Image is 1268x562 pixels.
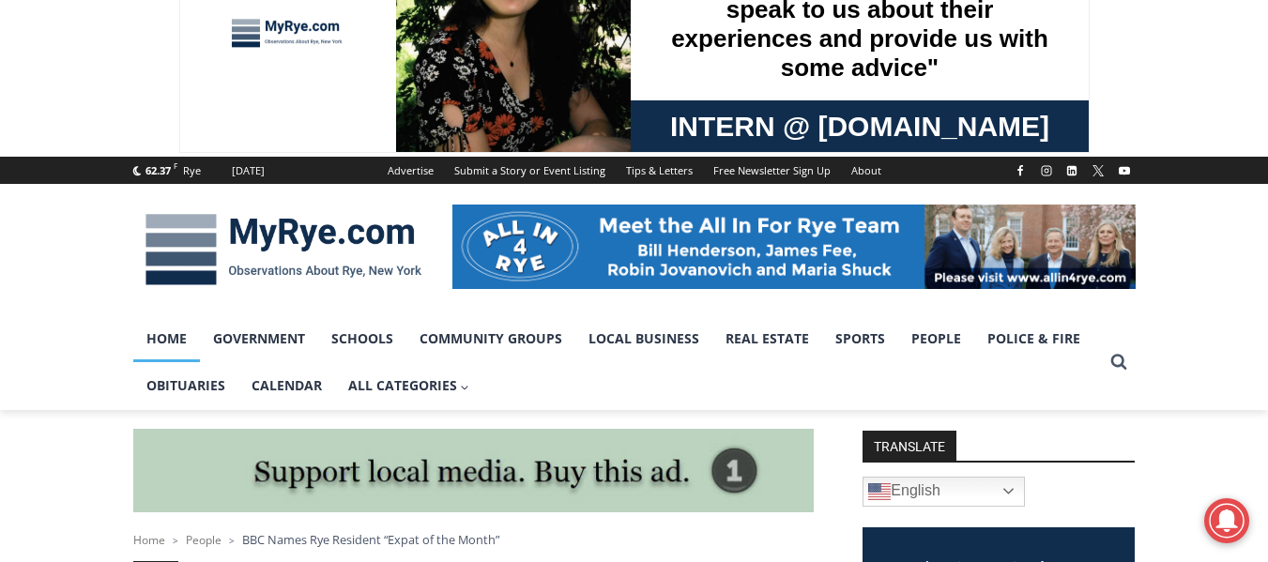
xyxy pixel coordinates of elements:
img: MyRye.com [133,201,434,298]
a: Submit a Story or Event Listing [444,157,616,184]
div: "We would have speakers with experience in local journalism speak to us about their experiences a... [474,1,887,182]
a: Obituaries [133,362,238,409]
a: Government [200,315,318,362]
a: Home [133,532,165,548]
a: Intern @ [DOMAIN_NAME] [451,182,909,234]
button: Child menu of All Categories [335,362,483,409]
a: Community Groups [406,315,575,362]
strong: TRANSLATE [863,431,956,461]
a: Police & Fire [974,315,1093,362]
a: X [1087,159,1109,182]
span: Open Tues. - Sun. [PHONE_NUMBER] [6,193,184,265]
span: 62.37 [145,163,171,177]
a: Real Estate [712,315,822,362]
img: All in for Rye [452,205,1136,289]
a: Tips & Letters [616,157,703,184]
a: People [898,315,974,362]
a: Facebook [1009,159,1031,182]
a: Calendar [238,362,335,409]
a: Sports [822,315,898,362]
span: Intern @ [DOMAIN_NAME] [491,187,870,229]
a: Instagram [1035,159,1058,182]
nav: Breadcrumbs [133,530,814,549]
a: People [186,532,222,548]
a: Local Business [575,315,712,362]
nav: Primary Navigation [133,315,1102,410]
a: YouTube [1113,159,1136,182]
span: F [174,160,177,171]
button: View Search Form [1102,345,1136,379]
img: support local media, buy this ad [133,429,814,513]
nav: Secondary Navigation [377,157,892,184]
a: Open Tues. - Sun. [PHONE_NUMBER] [1,189,189,234]
div: [DATE] [232,162,265,179]
a: Free Newsletter Sign Up [703,157,841,184]
div: "[PERSON_NAME]'s draw is the fine variety of pristine raw fish kept on hand" [192,117,267,224]
a: Home [133,315,200,362]
a: Linkedin [1061,159,1083,182]
a: Schools [318,315,406,362]
a: Advertise [377,157,444,184]
a: About [841,157,892,184]
span: > [229,534,235,547]
div: Rye [183,162,201,179]
img: en [868,480,891,503]
span: BBC Names Rye Resident “Expat of the Month” [242,531,499,548]
a: English [863,477,1025,507]
span: > [173,534,178,547]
